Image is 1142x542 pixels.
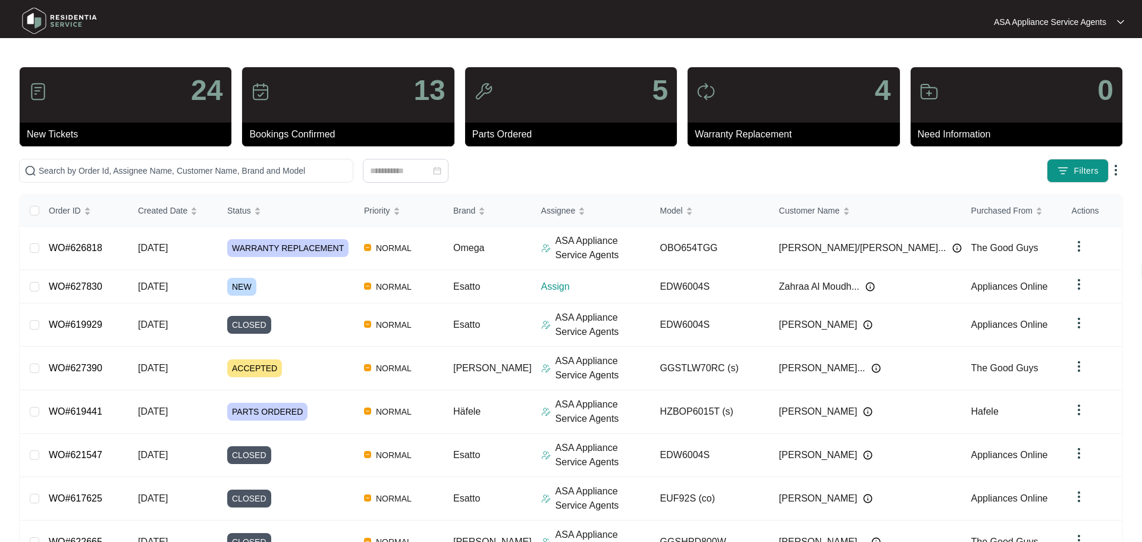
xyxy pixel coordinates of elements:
[920,82,939,101] img: icon
[371,280,416,294] span: NORMAL
[1072,239,1086,253] img: dropdown arrow
[364,364,371,371] img: Vercel Logo
[1072,446,1086,460] img: dropdown arrow
[541,494,551,503] img: Assigner Icon
[556,397,651,426] p: ASA Appliance Service Agents
[453,281,480,292] span: Esatto
[453,243,484,253] span: Omega
[541,204,576,217] span: Assignee
[541,320,551,330] img: Assigner Icon
[453,493,480,503] span: Esatto
[24,165,36,177] img: search-icon
[1072,316,1086,330] img: dropdown arrow
[1072,403,1086,417] img: dropdown arrow
[49,493,102,503] a: WO#617625
[49,363,102,373] a: WO#627390
[138,243,168,253] span: [DATE]
[660,204,683,217] span: Model
[227,278,256,296] span: NEW
[453,406,481,416] span: Häfele
[952,243,962,253] img: Info icon
[651,270,770,303] td: EDW6004S
[227,359,282,377] span: ACCEPTED
[532,195,651,227] th: Assignee
[251,82,270,101] img: icon
[453,363,532,373] span: [PERSON_NAME]
[863,494,873,503] img: Info icon
[971,363,1039,373] span: The Good Guys
[695,127,899,142] p: Warranty Replacement
[453,204,475,217] span: Brand
[1047,159,1109,183] button: filter iconFilters
[364,283,371,290] img: Vercel Logo
[541,243,551,253] img: Assigner Icon
[1117,19,1124,25] img: dropdown arrow
[871,364,881,373] img: Info icon
[49,204,81,217] span: Order ID
[994,16,1106,28] p: ASA Appliance Service Agents
[971,319,1048,330] span: Appliances Online
[651,390,770,434] td: HZBOP6015T (s)
[39,195,128,227] th: Order ID
[1062,195,1122,227] th: Actions
[918,127,1122,142] p: Need Information
[138,204,187,217] span: Created Date
[652,76,668,105] p: 5
[364,321,371,328] img: Vercel Logo
[39,164,348,177] input: Search by Order Id, Assignee Name, Customer Name, Brand and Model
[413,76,445,105] p: 13
[971,243,1039,253] span: The Good Guys
[227,490,271,507] span: CLOSED
[541,280,651,294] p: Assign
[556,354,651,383] p: ASA Appliance Service Agents
[541,407,551,416] img: Assigner Icon
[138,493,168,503] span: [DATE]
[556,484,651,513] p: ASA Appliance Service Agents
[556,441,651,469] p: ASA Appliance Service Agents
[779,491,858,506] span: [PERSON_NAME]
[1057,165,1069,177] img: filter icon
[364,494,371,502] img: Vercel Logo
[651,227,770,270] td: OBO654TGG
[971,493,1048,503] span: Appliances Online
[556,311,651,339] p: ASA Appliance Service Agents
[779,361,865,375] span: [PERSON_NAME]...
[971,281,1048,292] span: Appliances Online
[49,406,102,416] a: WO#619441
[49,450,102,460] a: WO#621547
[863,320,873,330] img: Info icon
[651,195,770,227] th: Model
[863,450,873,460] img: Info icon
[651,434,770,477] td: EDW6004S
[227,239,349,257] span: WARRANTY REPLACEMENT
[770,195,962,227] th: Customer Name
[138,319,168,330] span: [DATE]
[651,347,770,390] td: GGSTLW70RC (s)
[364,244,371,251] img: Vercel Logo
[865,282,875,292] img: Info icon
[354,195,444,227] th: Priority
[371,241,416,255] span: NORMAL
[779,318,858,332] span: [PERSON_NAME]
[779,448,858,462] span: [PERSON_NAME]
[138,363,168,373] span: [DATE]
[29,82,48,101] img: icon
[49,243,102,253] a: WO#626818
[779,405,858,419] span: [PERSON_NAME]
[49,319,102,330] a: WO#619929
[371,405,416,419] span: NORMAL
[138,406,168,416] span: [DATE]
[1074,165,1099,177] span: Filters
[541,450,551,460] img: Assigner Icon
[371,318,416,332] span: NORMAL
[697,82,716,101] img: icon
[472,127,677,142] p: Parts Ordered
[18,3,101,39] img: residentia service logo
[227,204,251,217] span: Status
[1109,163,1123,177] img: dropdown arrow
[651,303,770,347] td: EDW6004S
[218,195,354,227] th: Status
[556,234,651,262] p: ASA Appliance Service Agents
[128,195,218,227] th: Created Date
[1072,490,1086,504] img: dropdown arrow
